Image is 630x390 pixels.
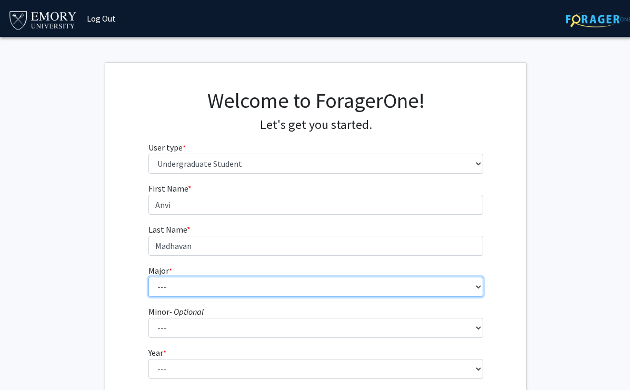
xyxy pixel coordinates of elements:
[8,8,78,32] img: Emory University Logo
[148,183,188,194] span: First Name
[148,305,204,318] label: Minor
[148,141,186,154] label: User type
[8,343,45,382] iframe: Chat
[169,306,204,317] i: - Optional
[148,264,172,277] label: Major
[148,224,187,235] span: Last Name
[148,346,166,359] label: Year
[148,88,484,113] h1: Welcome to ForagerOne!
[148,117,484,133] h4: Let's get you started.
